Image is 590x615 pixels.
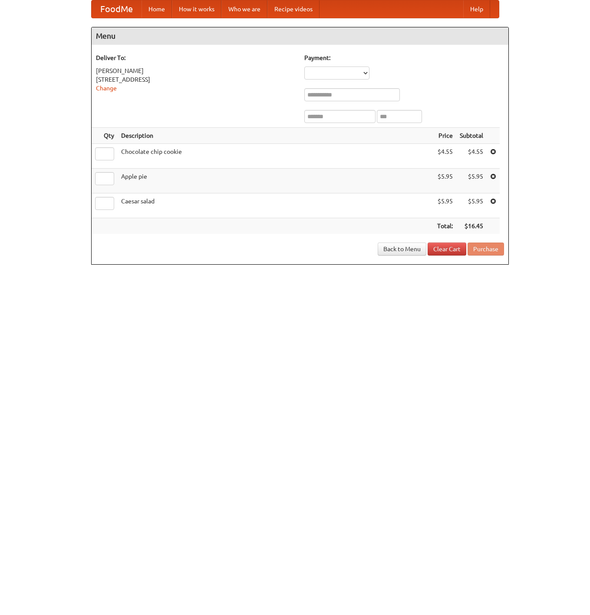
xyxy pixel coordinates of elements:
[96,66,296,75] div: [PERSON_NAME]
[456,169,487,193] td: $5.95
[267,0,320,18] a: Recipe videos
[456,218,487,234] th: $16.45
[468,243,504,256] button: Purchase
[96,85,117,92] a: Change
[428,243,466,256] a: Clear Cart
[96,75,296,84] div: [STREET_ADDRESS]
[172,0,221,18] a: How it works
[456,193,487,218] td: $5.95
[118,128,434,144] th: Description
[92,27,508,45] h4: Menu
[378,243,426,256] a: Back to Menu
[434,218,456,234] th: Total:
[221,0,267,18] a: Who we are
[118,144,434,169] td: Chocolate chip cookie
[434,128,456,144] th: Price
[434,193,456,218] td: $5.95
[456,128,487,144] th: Subtotal
[434,144,456,169] td: $4.55
[142,0,172,18] a: Home
[96,53,296,62] h5: Deliver To:
[118,169,434,193] td: Apple pie
[434,169,456,193] td: $5.95
[118,193,434,218] td: Caesar salad
[92,0,142,18] a: FoodMe
[92,128,118,144] th: Qty
[463,0,490,18] a: Help
[456,144,487,169] td: $4.55
[304,53,504,62] h5: Payment:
